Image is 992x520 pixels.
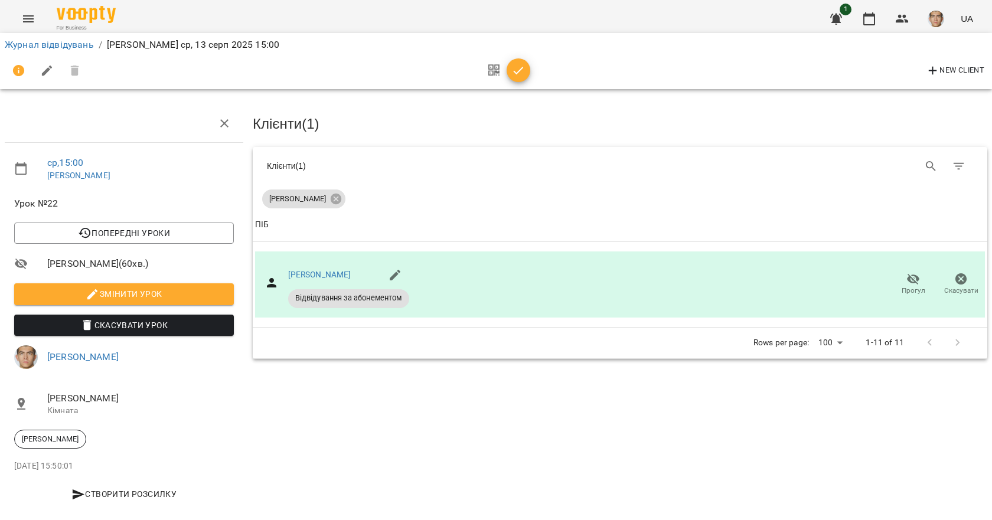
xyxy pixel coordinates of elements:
span: Відвідування за абонементом [288,293,409,303]
span: ПІБ [255,218,985,232]
span: [PERSON_NAME] ( 60 хв. ) [47,257,234,271]
span: For Business [57,24,116,32]
span: Змінити урок [24,287,224,301]
span: Скасувати [944,286,978,296]
a: [PERSON_NAME] [47,351,119,362]
span: [PERSON_NAME] [15,434,86,444]
span: Прогул [902,286,925,296]
span: Скасувати Урок [24,318,224,332]
p: [PERSON_NAME] ср, 13 серп 2025 15:00 [107,38,279,52]
button: Search [917,152,945,181]
div: Table Toolbar [253,147,987,185]
button: Скасувати Урок [14,315,234,336]
span: [PERSON_NAME] [262,194,333,204]
button: Скасувати [937,268,985,301]
div: [PERSON_NAME] [14,430,86,449]
button: Menu [14,5,43,33]
a: [PERSON_NAME] [47,171,110,180]
div: 100 [814,334,847,351]
button: Змінити урок [14,283,234,305]
button: Фільтр [945,152,973,181]
li: / [99,38,102,52]
button: UA [956,8,978,30]
button: Створити розсилку [14,483,234,505]
span: [PERSON_NAME] [47,391,234,405]
h3: Клієнти ( 1 ) [253,116,987,132]
div: [PERSON_NAME] [262,189,345,208]
div: Sort [255,218,269,232]
a: ср , 15:00 [47,157,83,168]
span: New Client [926,64,984,78]
span: Створити розсилку [19,487,229,501]
div: ПІБ [255,218,269,232]
a: [PERSON_NAME] [288,270,351,279]
span: UA [961,12,973,25]
img: 290265f4fa403245e7fea1740f973bad.jpg [928,11,944,27]
p: 1-11 of 11 [866,337,903,349]
button: Попередні уроки [14,223,234,244]
p: [DATE] 15:50:01 [14,460,234,472]
img: 290265f4fa403245e7fea1740f973bad.jpg [14,345,38,369]
p: Rows per page: [753,337,809,349]
img: Voopty Logo [57,6,116,23]
button: New Client [923,61,987,80]
p: Кімната [47,405,234,417]
button: Прогул [889,268,937,301]
div: Клієнти ( 1 ) [267,160,611,172]
span: Попередні уроки [24,226,224,240]
nav: breadcrumb [5,38,987,52]
a: Журнал відвідувань [5,39,94,50]
span: 1 [840,4,851,15]
span: Урок №22 [14,197,234,211]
